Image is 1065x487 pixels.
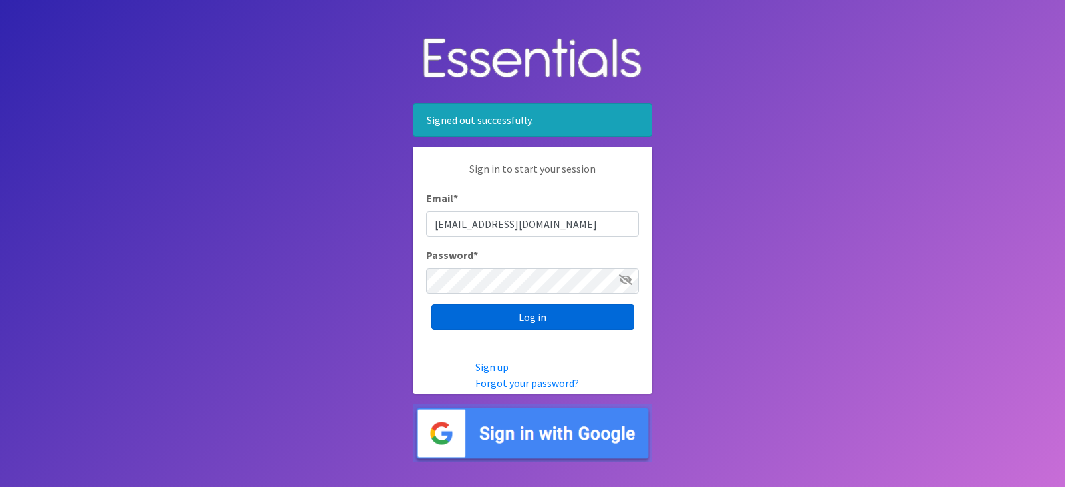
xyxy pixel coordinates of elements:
label: Password [426,247,478,263]
p: Sign in to start your session [426,161,639,190]
abbr: required [453,191,458,205]
input: Log in [431,304,634,330]
a: Forgot your password? [475,376,579,390]
label: Email [426,190,458,206]
abbr: required [473,248,478,262]
a: Sign up [475,360,509,374]
img: Human Essentials [413,25,652,93]
div: Signed out successfully. [413,103,652,137]
img: Sign in with Google [413,404,652,462]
